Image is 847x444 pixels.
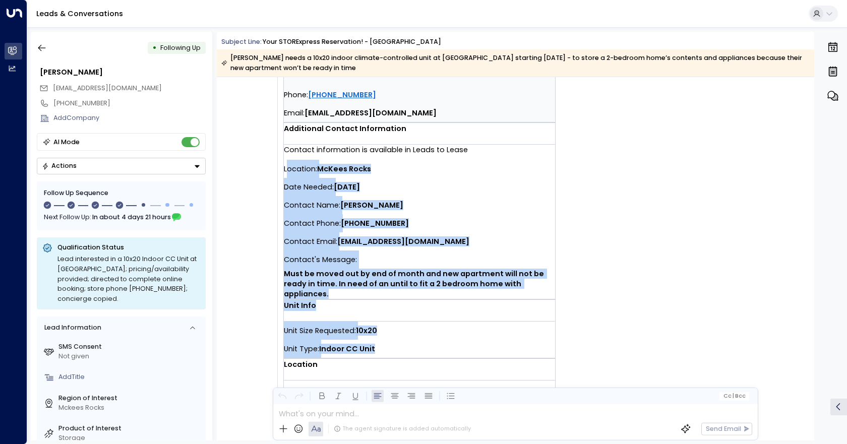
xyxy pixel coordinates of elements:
[340,200,403,210] strong: [PERSON_NAME]
[284,214,341,232] span: Contact Phone:
[293,390,306,403] button: Redo
[719,392,749,400] button: Cc|Bcc
[284,269,546,299] strong: Must be moved out by end of month and new apartment will not be ready in time. In need of an unti...
[58,424,202,433] label: Product of Interest
[356,326,377,336] strong: 10x20
[337,236,469,246] strong: [EMAIL_ADDRESS][DOMAIN_NAME]
[58,352,202,361] div: Not given
[284,160,317,178] span: Location:
[40,67,206,78] div: [PERSON_NAME]
[305,108,437,118] strong: [EMAIL_ADDRESS][DOMAIN_NAME]
[284,196,340,214] span: Contact Name:
[284,145,555,155] div: Contact information is available in Leads to Lease
[41,323,101,333] div: Lead Information
[341,218,409,228] strong: [PHONE_NUMBER]
[53,99,206,108] div: [PHONE_NUMBER]
[334,182,360,192] strong: [DATE]
[733,393,734,399] span: |
[37,158,206,174] div: Button group with a nested menu
[53,84,162,92] span: [EMAIL_ADDRESS][DOMAIN_NAME]
[58,433,202,443] div: Storage
[317,164,371,174] strong: McKees Rocks
[284,340,319,358] span: Unit Type:
[284,322,356,340] span: Unit Size Requested:
[284,86,308,104] span: Phone:
[53,84,162,93] span: ntatelrc@gmail.com
[58,403,202,413] div: Mckees Rocks
[152,40,157,56] div: •
[53,113,206,123] div: AddCompany
[284,386,308,404] span: Name:
[53,137,80,147] div: AI Mode
[57,254,200,304] div: Lead interested in a 10x20 Indoor CC Unit at [GEOGRAPHIC_DATA]; pricing/availability provided; di...
[284,359,318,369] strong: Location
[58,372,202,382] div: AddTitle
[284,178,334,196] span: Date Needed:
[284,123,406,134] strong: Additional Contact Information
[334,425,471,433] div: The agent signature is added automatically
[284,250,357,269] span: Contact's Message:
[58,342,202,352] label: SMS Consent
[276,390,288,403] button: Undo
[263,37,441,47] div: Your STORExpress Reservation! - [GEOGRAPHIC_DATA]
[57,243,200,252] p: Qualification Status
[44,189,199,199] div: Follow Up Sequence
[42,162,77,170] div: Actions
[308,87,376,102] a: [PHONE_NUMBER]
[221,53,809,73] div: [PERSON_NAME] needs a 10x20 indoor climate-controlled unit at [GEOGRAPHIC_DATA] starting [DATE] -...
[58,394,202,403] label: Region of Interest
[284,104,305,122] span: Email:
[37,158,206,174] button: Actions
[284,300,316,310] strong: Unit Info
[319,344,375,354] strong: Indoor CC Unit
[44,212,199,223] div: Next Follow Up:
[221,37,262,46] span: Subject Line:
[93,212,171,223] span: In about 4 days 21 hours
[36,9,123,19] a: Leads & Conversations
[284,232,337,250] span: Contact Email:
[160,43,201,52] span: Following Up
[723,393,746,399] span: Cc Bcc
